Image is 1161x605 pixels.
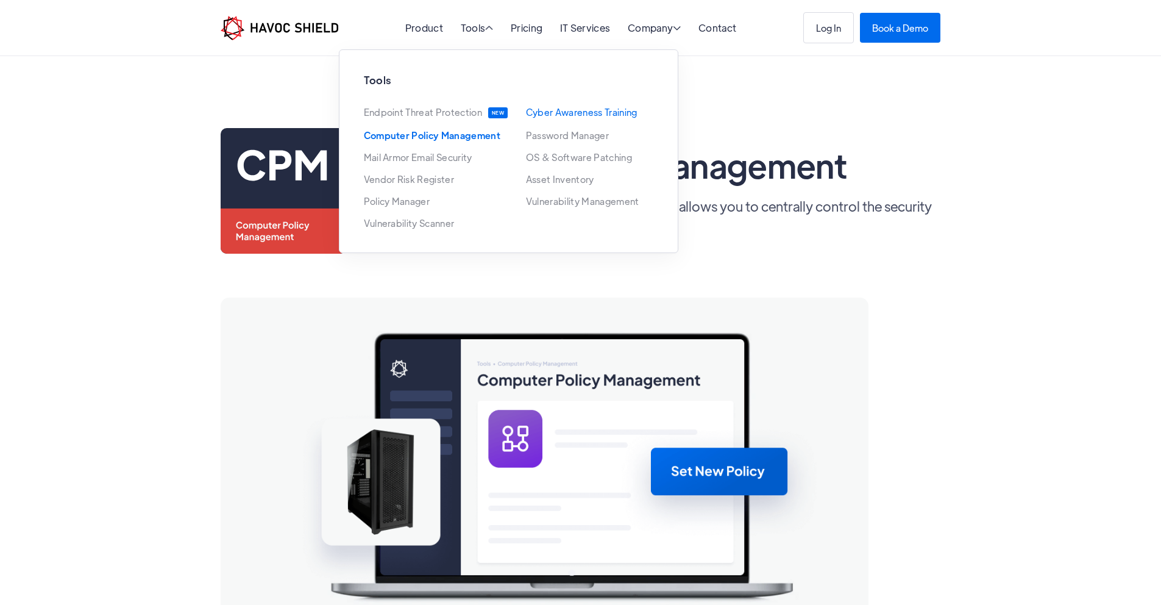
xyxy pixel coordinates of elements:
[526,131,609,140] a: Password Manager
[628,23,681,35] div: Company
[364,152,472,162] a: Mail Armor Email Security
[364,107,482,118] a: Endpoint Threat Protection
[673,23,681,33] span: 
[461,23,494,35] div: Tools
[952,473,1161,605] iframe: Chat Widget
[364,131,500,140] a: Computer Policy Management
[698,21,736,34] a: Contact
[405,21,443,34] a: Product
[803,12,854,43] a: Log In
[364,74,654,86] h2: Tools
[364,174,454,184] a: Vendor Risk Register
[485,23,493,33] span: 
[364,196,430,206] a: Policy Manager
[364,218,455,228] a: Vulnerability Scanner
[560,21,611,34] a: IT Services
[860,13,940,43] a: Book a Demo
[339,35,679,253] nav: Tools
[526,152,632,162] a: OS & Software Patching
[526,174,594,184] a: Asset Inventory
[461,23,494,35] div: Tools
[221,16,338,40] a: home
[511,21,542,34] a: Pricing
[526,107,637,117] a: Cyber Awareness Training
[221,16,338,40] img: Havoc Shield logo
[526,196,639,206] a: Vulnerability Management
[488,107,508,118] div: NEW
[628,23,681,35] div: Company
